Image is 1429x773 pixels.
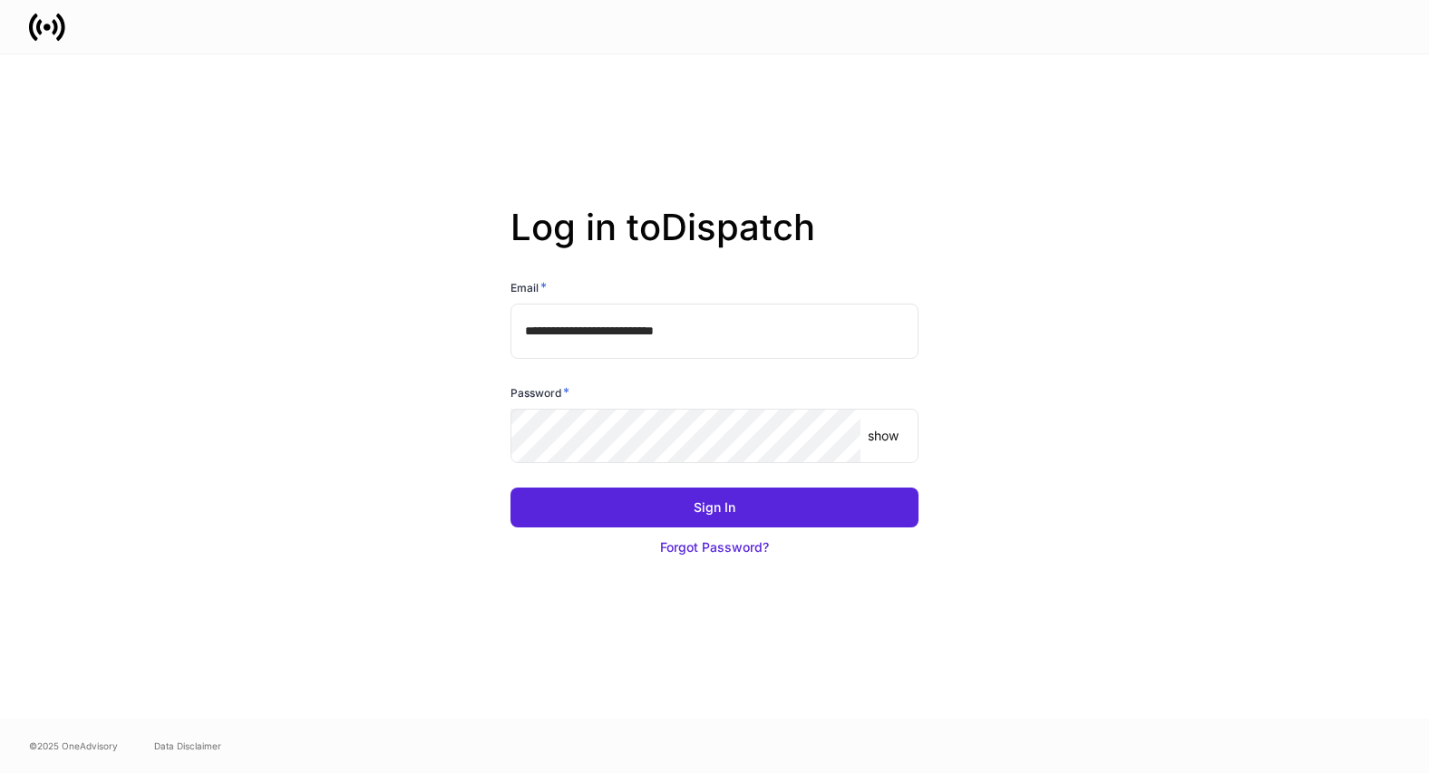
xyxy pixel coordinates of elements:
h6: Email [510,278,547,296]
p: show [868,427,899,445]
h2: Log in to Dispatch [510,206,919,278]
button: Forgot Password? [510,527,919,567]
div: Forgot Password? [660,538,769,556]
a: Data Disclaimer [154,739,221,753]
div: Sign In [694,498,735,517]
span: © 2025 OneAdvisory [29,739,118,753]
button: Sign In [510,488,919,527]
h6: Password [510,383,569,401]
